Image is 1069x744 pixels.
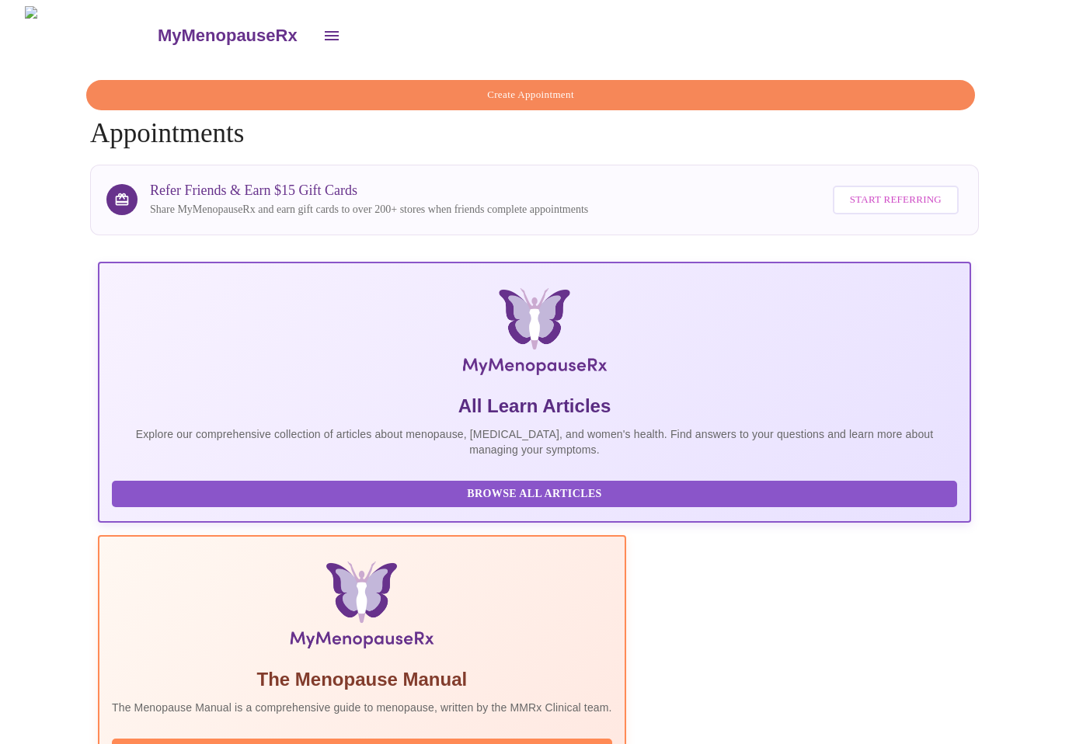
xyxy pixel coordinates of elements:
button: Browse All Articles [112,481,957,508]
img: MyMenopauseRx Logo [25,6,155,64]
a: MyMenopauseRx [155,9,312,63]
span: Start Referring [850,191,942,209]
span: Create Appointment [104,86,957,104]
p: Share MyMenopauseRx and earn gift cards to over 200+ stores when friends complete appointments [150,202,588,217]
h3: Refer Friends & Earn $15 Gift Cards [150,183,588,199]
h4: Appointments [90,80,979,149]
a: Start Referring [829,178,963,222]
img: Menopause Manual [191,561,532,655]
h3: MyMenopauseRx [158,26,298,46]
span: Browse All Articles [127,485,942,504]
p: The Menopause Manual is a comprehensive guide to menopause, written by the MMRx Clinical team. [112,700,612,715]
button: open drawer [313,17,350,54]
button: Start Referring [833,186,959,214]
button: Create Appointment [86,80,975,110]
h5: All Learn Articles [112,394,957,419]
img: MyMenopauseRx Logo [243,288,826,381]
a: Browse All Articles [112,485,961,499]
h5: The Menopause Manual [112,667,612,692]
p: Explore our comprehensive collection of articles about menopause, [MEDICAL_DATA], and women's hea... [112,426,957,457]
